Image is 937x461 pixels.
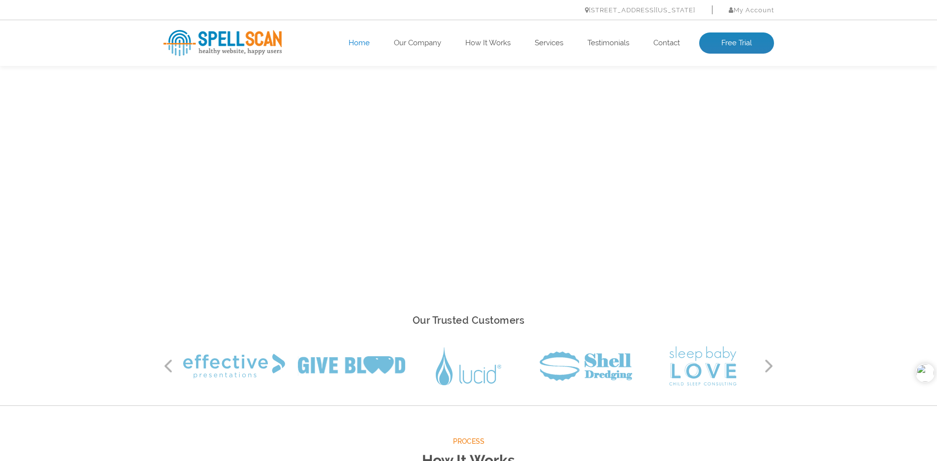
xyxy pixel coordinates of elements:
img: Shell Dredging [540,351,632,381]
img: Sleep Baby Love [669,346,737,386]
button: Previous [163,359,173,373]
button: Next [764,359,774,373]
img: Effective [183,354,285,378]
span: Process [163,435,774,448]
img: Give Blood [298,356,405,376]
h2: Our Trusted Customers [163,312,774,329]
img: Lucid [436,347,501,385]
